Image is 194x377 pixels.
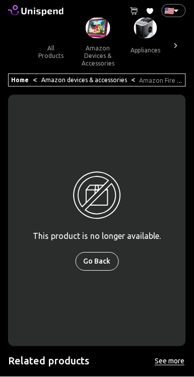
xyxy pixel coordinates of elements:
[134,18,157,38] img: Appliances
[154,355,186,368] button: See more
[74,38,122,73] button: amazon devices & accessories
[40,18,62,38] img: ALL PRODUCTS
[41,77,127,83] a: Amazon devices & accessories
[8,355,89,368] h5: Related products
[33,230,161,242] p: This product is no longer available.
[8,74,186,87] div: < <
[86,18,110,38] img: Amazon Devices & Accessories
[165,5,170,17] p: 🇺🇸
[28,38,74,66] button: all products
[122,38,169,62] button: appliances
[162,4,186,17] div: 🇺🇸
[76,253,119,271] button: Go Back
[11,77,29,83] a: Home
